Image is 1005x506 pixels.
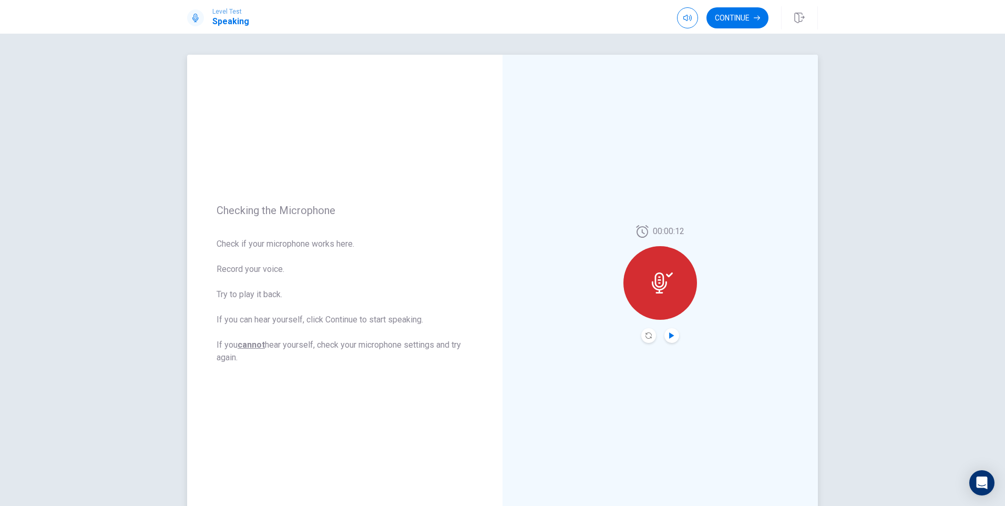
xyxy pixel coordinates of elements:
[969,470,994,495] div: Open Intercom Messenger
[238,340,265,350] u: cannot
[706,7,768,28] button: Continue
[212,8,249,15] span: Level Test
[653,225,684,238] span: 00:00:12
[217,204,473,217] span: Checking the Microphone
[212,15,249,28] h1: Speaking
[641,328,656,343] button: Record Again
[664,328,679,343] button: Play Audio
[217,238,473,364] span: Check if your microphone works here. Record your voice. Try to play it back. If you can hear your...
